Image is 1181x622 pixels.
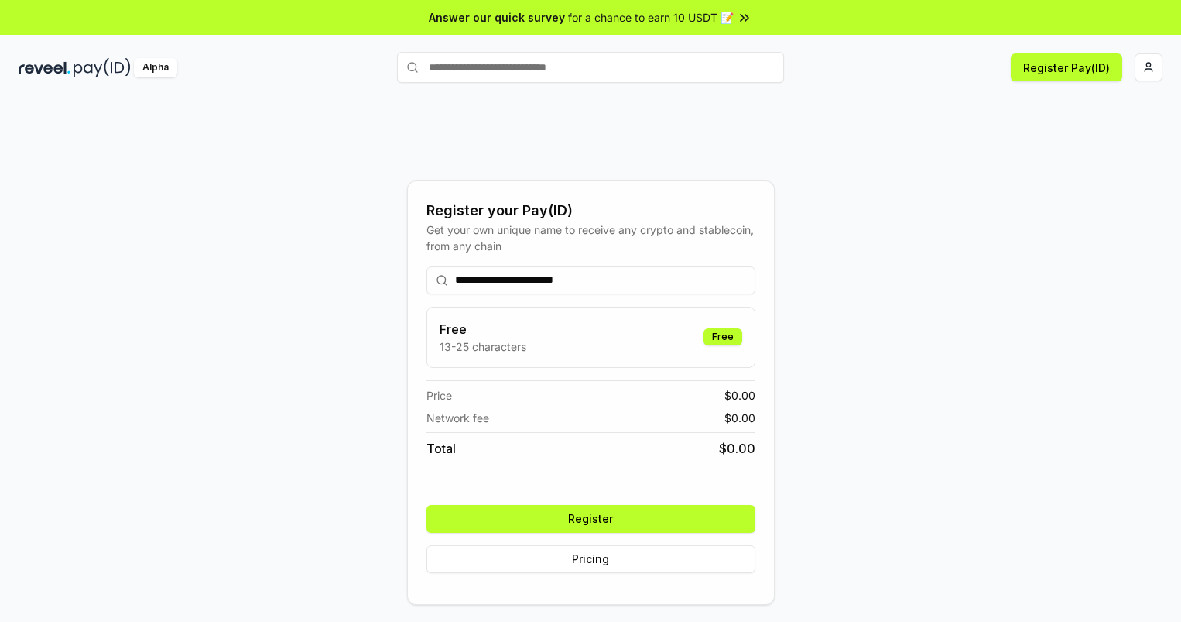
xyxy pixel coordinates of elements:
[429,9,565,26] span: Answer our quick survey
[440,338,526,355] p: 13-25 characters
[719,439,755,458] span: $ 0.00
[724,387,755,404] span: $ 0.00
[426,387,452,404] span: Price
[134,58,177,77] div: Alpha
[426,545,755,573] button: Pricing
[426,222,755,254] div: Get your own unique name to receive any crypto and stablecoin, from any chain
[1011,53,1122,81] button: Register Pay(ID)
[724,410,755,426] span: $ 0.00
[74,58,131,77] img: pay_id
[703,328,742,345] div: Free
[426,505,755,533] button: Register
[19,58,70,77] img: reveel_dark
[568,9,734,26] span: for a chance to earn 10 USDT 📝
[426,200,755,222] div: Register your Pay(ID)
[426,410,489,426] span: Network fee
[426,439,456,458] span: Total
[440,320,526,338] h3: Free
